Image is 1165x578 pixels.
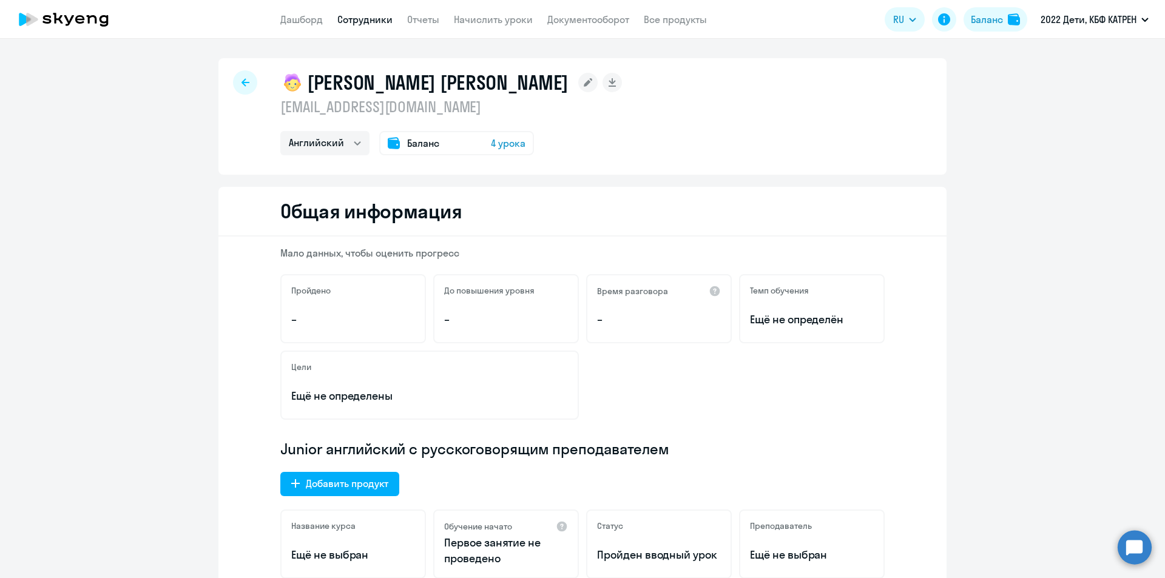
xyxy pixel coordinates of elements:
button: RU [885,7,925,32]
span: Баланс [407,136,439,150]
a: Сотрудники [337,13,393,25]
a: Начислить уроки [454,13,533,25]
div: Баланс [971,12,1003,27]
a: Дашборд [280,13,323,25]
p: Ещё не выбран [750,547,874,563]
div: Добавить продукт [306,476,388,491]
h5: Название курса [291,520,356,531]
a: Документооборот [547,13,629,25]
button: Добавить продукт [280,472,399,496]
span: 4 урока [491,136,525,150]
h5: Преподаватель [750,520,812,531]
h5: Статус [597,520,623,531]
p: Первое занятие не проведено [444,535,568,566]
span: Junior английский с русскоговорящим преподавателем [280,439,669,459]
a: Отчеты [407,13,439,25]
button: 2022 Дети, КБФ КАТРЕН [1035,5,1155,34]
p: [EMAIL_ADDRESS][DOMAIN_NAME] [280,97,622,116]
a: Все продукты [644,13,707,25]
p: – [291,312,415,328]
span: RU [893,12,904,27]
h5: Пройдено [291,285,331,296]
img: child [280,70,305,95]
p: – [444,312,568,328]
h2: Общая информация [280,199,462,223]
h5: Обучение начато [444,521,512,532]
h5: Время разговора [597,286,668,297]
span: Ещё не определён [750,312,874,328]
p: Ещё не определены [291,388,568,404]
p: – [597,312,721,328]
h5: Цели [291,361,311,372]
h1: [PERSON_NAME] [PERSON_NAME] [307,70,569,95]
p: 2022 Дети, КБФ КАТРЕН [1041,12,1136,27]
img: balance [1008,13,1020,25]
p: Ещё не выбран [291,547,415,563]
p: Пройден вводный урок [597,547,721,563]
p: Мало данных, чтобы оценить прогресс [280,246,885,260]
button: Балансbalance [964,7,1027,32]
h5: До повышения уровня [444,285,535,296]
h5: Темп обучения [750,285,809,296]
